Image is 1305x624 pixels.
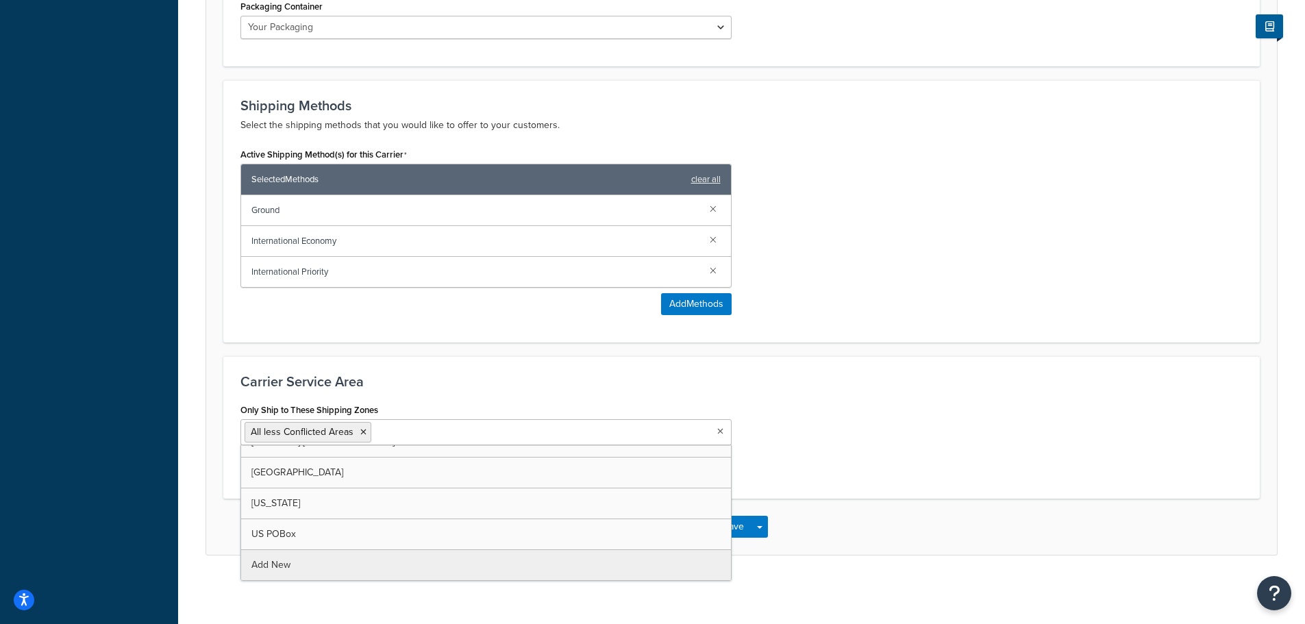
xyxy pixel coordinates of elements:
[251,527,296,541] span: US POBox
[251,496,300,510] span: [US_STATE]
[251,170,684,189] span: Selected Methods
[241,550,731,580] a: Add New
[691,170,721,189] a: clear all
[251,201,699,220] span: Ground
[241,488,731,519] a: [US_STATE]
[241,519,731,549] a: US POBox
[240,149,407,160] label: Active Shipping Method(s) for this Carrier
[251,425,353,439] span: All less Conflicted Areas
[251,232,699,251] span: International Economy
[251,465,343,479] span: [GEOGRAPHIC_DATA]
[715,516,752,538] button: Save
[240,98,1243,113] h3: Shipping Methods
[240,374,1243,389] h3: Carrier Service Area
[240,1,323,12] label: Packaging Container
[251,558,290,572] span: Add New
[240,405,378,415] label: Only Ship to These Shipping Zones
[1256,14,1283,38] button: Show Help Docs
[661,293,732,315] button: AddMethods
[251,262,699,282] span: International Priority
[240,117,1243,134] p: Select the shipping methods that you would like to offer to your customers.
[1257,576,1291,610] button: Open Resource Center
[241,458,731,488] a: [GEOGRAPHIC_DATA]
